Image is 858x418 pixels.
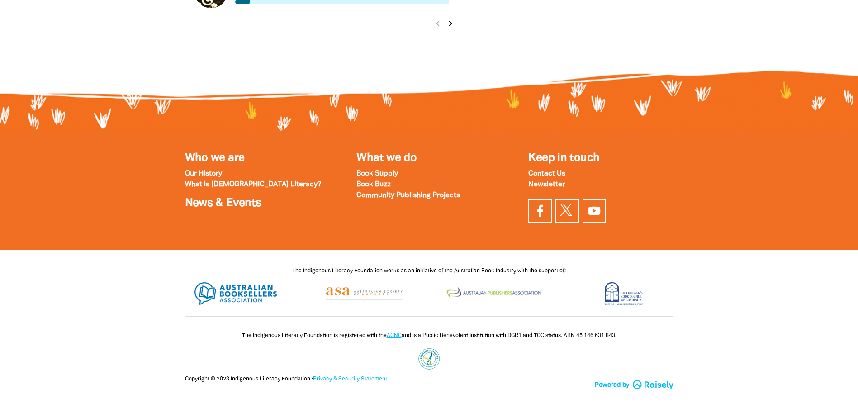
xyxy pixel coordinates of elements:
[356,171,398,177] a: Book Supply
[356,153,417,163] a: What we do
[185,181,321,188] a: What is [DEMOGRAPHIC_DATA] Literacy?
[387,333,402,338] a: ACNC
[583,199,606,223] a: Find us on YouTube
[242,333,616,338] span: The Indigenous Literacy Foundation is registered with the and is a Public Benevolent Institution ...
[445,18,456,29] i: chevron_right
[444,17,457,30] button: Next page
[595,380,673,390] a: Powered by
[356,181,391,188] a: Book Buzz
[528,199,552,223] a: Visit our facebook page
[555,199,579,223] a: Find us on Twitter
[528,181,565,188] a: Newsletter
[185,198,261,209] a: News & Events
[185,153,245,163] a: Who we are
[185,171,222,177] a: Our History
[292,268,566,273] span: The Indigenous Literacy Foundation works as an initiative of the Australian Book Industry with th...
[528,153,599,163] span: Keep in touch
[356,192,460,199] a: Community Publishing Projects
[185,376,387,381] span: Copyright © 2023 Indigenous Literacy Foundation ·
[528,171,565,177] a: Contact Us
[313,376,387,381] a: Privacy & Security Statement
